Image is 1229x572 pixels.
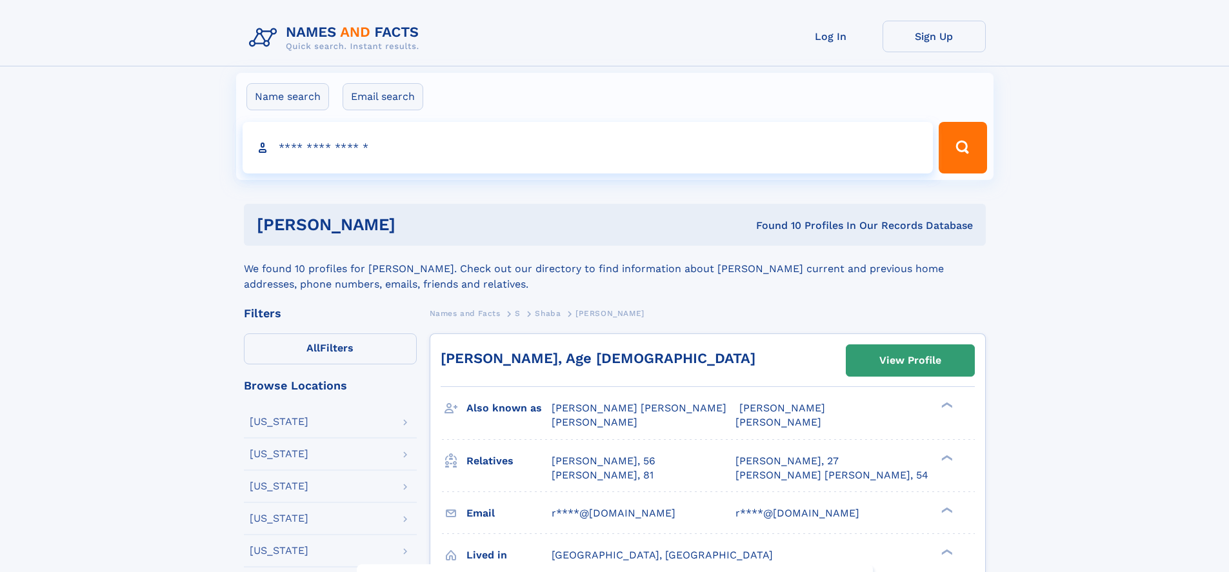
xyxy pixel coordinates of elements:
span: [GEOGRAPHIC_DATA], [GEOGRAPHIC_DATA] [552,549,773,561]
div: [US_STATE] [250,546,308,556]
img: Logo Names and Facts [244,21,430,55]
span: All [306,342,320,354]
a: [PERSON_NAME], 27 [735,454,839,468]
a: View Profile [846,345,974,376]
label: Email search [343,83,423,110]
div: Browse Locations [244,380,417,391]
a: [PERSON_NAME], 81 [552,468,654,482]
a: S [515,305,521,321]
h3: Relatives [466,450,552,472]
input: search input [243,122,934,173]
h3: Also known as [466,397,552,419]
div: ❯ [938,453,954,462]
span: [PERSON_NAME] [552,416,637,428]
a: Shaba [535,305,561,321]
button: Search Button [939,122,986,173]
span: [PERSON_NAME] [735,416,821,428]
span: [PERSON_NAME] [739,402,825,414]
label: Name search [246,83,329,110]
div: View Profile [879,346,941,375]
a: Names and Facts [430,305,501,321]
div: ❯ [938,547,954,556]
div: ❯ [938,401,954,409]
div: Filters [244,308,417,319]
a: [PERSON_NAME], 56 [552,454,655,468]
span: Shaba [535,309,561,318]
div: Found 10 Profiles In Our Records Database [575,219,973,233]
span: S [515,309,521,318]
div: [US_STATE] [250,417,308,427]
h3: Lived in [466,544,552,566]
span: [PERSON_NAME] [575,309,644,318]
a: [PERSON_NAME], Age [DEMOGRAPHIC_DATA] [441,350,755,366]
a: [PERSON_NAME] [PERSON_NAME], 54 [735,468,928,482]
label: Filters [244,333,417,364]
span: [PERSON_NAME] [PERSON_NAME] [552,402,726,414]
div: [US_STATE] [250,449,308,459]
h3: Email [466,502,552,524]
div: [US_STATE] [250,513,308,524]
div: We found 10 profiles for [PERSON_NAME]. Check out our directory to find information about [PERSON... [244,246,986,292]
div: [US_STATE] [250,481,308,491]
h1: [PERSON_NAME] [257,217,576,233]
div: ❯ [938,506,954,514]
a: Log In [779,21,883,52]
a: Sign Up [883,21,986,52]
